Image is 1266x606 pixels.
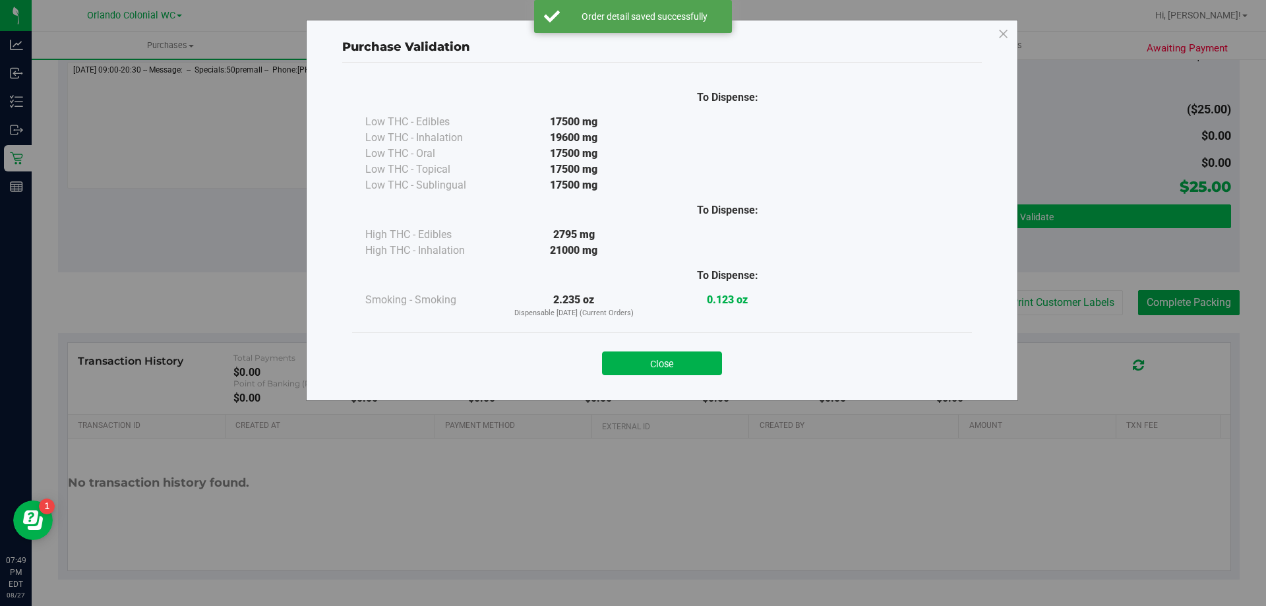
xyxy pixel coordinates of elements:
[365,130,497,146] div: Low THC - Inhalation
[651,90,804,106] div: To Dispense:
[707,293,748,306] strong: 0.123 oz
[39,499,55,514] iframe: Resource center unread badge
[497,114,651,130] div: 17500 mg
[497,227,651,243] div: 2795 mg
[365,243,497,258] div: High THC - Inhalation
[365,227,497,243] div: High THC - Edibles
[497,162,651,177] div: 17500 mg
[651,268,804,284] div: To Dispense:
[365,292,497,308] div: Smoking - Smoking
[365,146,497,162] div: Low THC - Oral
[365,162,497,177] div: Low THC - Topical
[497,177,651,193] div: 17500 mg
[497,308,651,319] p: Dispensable [DATE] (Current Orders)
[365,114,497,130] div: Low THC - Edibles
[497,130,651,146] div: 19600 mg
[13,500,53,540] iframe: Resource center
[567,10,722,23] div: Order detail saved successfully
[365,177,497,193] div: Low THC - Sublingual
[497,146,651,162] div: 17500 mg
[497,292,651,319] div: 2.235 oz
[602,351,722,375] button: Close
[342,40,470,54] span: Purchase Validation
[651,202,804,218] div: To Dispense:
[497,243,651,258] div: 21000 mg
